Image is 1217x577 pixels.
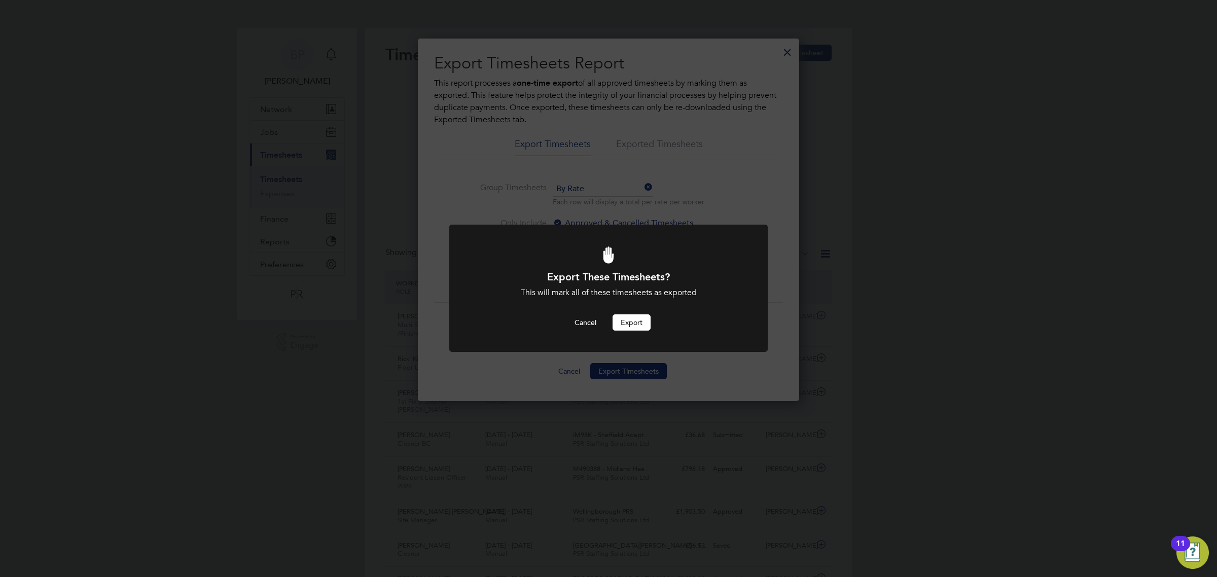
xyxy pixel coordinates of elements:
[477,287,740,298] div: This will mark all of these timesheets as exported
[1176,544,1185,557] div: 11
[566,314,604,331] button: Cancel
[613,314,651,331] button: Export
[1176,536,1209,569] button: Open Resource Center, 11 new notifications
[477,270,740,283] h1: Export These Timesheets?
